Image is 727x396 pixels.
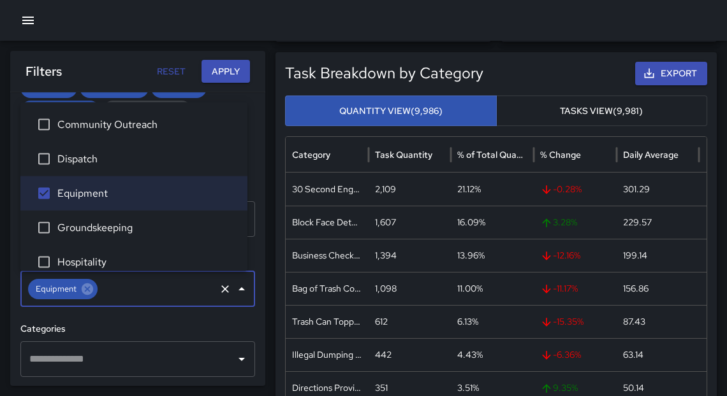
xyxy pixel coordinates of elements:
[457,149,526,160] div: % of Total Quantity
[286,239,369,272] div: Business Check In Conducted
[103,101,192,121] div: Total Hours Worked
[617,272,700,305] div: 156.86
[57,152,237,167] span: Dispatch
[617,239,700,272] div: 199.14
[375,149,432,160] div: Task Quantity
[540,339,610,371] span: -6.36 %
[233,350,251,368] button: Open
[369,206,452,239] div: 1,607
[540,306,610,338] span: -15.35 %
[57,117,237,132] span: Community Outreach
[57,186,237,201] span: Equipment
[451,173,534,206] div: 21.12%
[540,173,610,206] span: -0.28 %
[369,305,452,338] div: 612
[617,206,700,239] div: 229.57
[617,173,700,206] div: 301.29
[216,280,234,298] button: Clear
[451,272,534,305] div: 11.00%
[151,60,191,83] button: Reset
[26,61,62,81] h6: Filters
[286,338,369,371] div: Illegal Dumping Removed
[57,255,237,270] span: Hospitality
[20,101,100,121] div: Completion Time
[617,338,700,371] div: 63.14
[451,338,534,371] div: 4.43%
[28,279,98,299] div: Equipment
[540,239,610,272] span: -12.16 %
[623,149,679,160] div: Daily Average
[233,280,251,298] button: Close
[286,305,369,338] div: Trash Can Topped Off Wiped Down
[202,60,250,83] button: Apply
[635,62,707,85] button: Export
[540,206,610,239] span: 3.28 %
[369,173,452,206] div: 2,109
[617,305,700,338] div: 87.43
[285,63,601,83] h5: Task Breakdown by Category
[451,206,534,239] div: 16.09%
[451,305,534,338] div: 6.13%
[285,95,497,127] button: Quantity View(9,986)
[540,149,581,160] div: % Change
[20,322,255,336] h6: Categories
[57,220,237,236] span: Groundskeeping
[286,206,369,239] div: Block Face Detailed
[451,239,534,272] div: 13.96%
[369,272,452,305] div: 1,098
[286,173,369,206] div: 30 Second Engagement Conducted
[369,239,452,272] div: 1,394
[369,338,452,371] div: 442
[28,283,84,295] span: Equipment
[540,272,610,305] span: -11.17 %
[496,95,708,127] button: Tasks View(9,981)
[292,149,330,160] div: Category
[286,272,369,305] div: Bag of Trash Collected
